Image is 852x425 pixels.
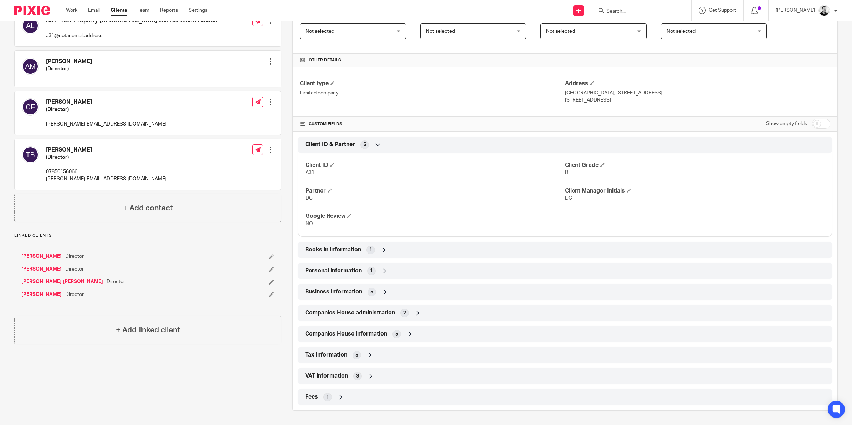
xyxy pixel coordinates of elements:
[46,58,92,65] h4: [PERSON_NAME]
[138,7,149,14] a: Team
[306,162,565,169] h4: Client ID
[305,267,362,275] span: Personal information
[65,291,84,298] span: Director
[305,309,395,317] span: Companies House administration
[111,7,127,14] a: Clients
[565,162,825,169] h4: Client Grade
[326,394,329,401] span: 1
[395,331,398,338] span: 5
[546,29,575,34] span: Not selected
[46,32,217,39] p: a31@notanemail.address
[65,266,84,273] span: Director
[300,80,565,87] h4: Client type
[46,121,166,128] p: [PERSON_NAME][EMAIL_ADDRESS][DOMAIN_NAME]
[565,170,568,175] span: B
[667,29,696,34] span: Not selected
[356,373,359,380] span: 3
[306,212,565,220] h4: Google Review
[46,175,166,183] p: [PERSON_NAME][EMAIL_ADDRESS][DOMAIN_NAME]
[123,203,173,214] h4: + Add contact
[189,7,207,14] a: Settings
[46,106,166,113] h5: (Director)
[22,58,39,75] img: svg%3E
[21,253,62,260] a: [PERSON_NAME]
[14,6,50,15] img: Pixie
[370,288,373,296] span: 5
[306,196,313,201] span: DC
[300,89,565,97] p: Limited company
[709,8,736,13] span: Get Support
[565,196,572,201] span: DC
[306,170,314,175] span: A31
[46,65,92,72] h5: (Director)
[369,246,372,254] span: 1
[21,266,62,273] a: [PERSON_NAME]
[306,29,334,34] span: Not selected
[21,291,62,298] a: [PERSON_NAME]
[306,187,565,195] h4: Partner
[363,141,366,148] span: 5
[22,146,39,163] img: svg%3E
[426,29,455,34] span: Not selected
[46,146,166,154] h4: [PERSON_NAME]
[22,17,39,34] img: svg%3E
[305,330,387,338] span: Companies House information
[355,352,358,359] span: 5
[305,372,348,380] span: VAT information
[309,57,341,63] span: Other details
[160,7,178,14] a: Reports
[766,120,807,127] label: Show empty fields
[46,168,166,175] p: 07850156066
[22,98,39,116] img: svg%3E
[46,98,166,106] h4: [PERSON_NAME]
[305,288,362,296] span: Business information
[21,278,103,285] a: [PERSON_NAME] [PERSON_NAME]
[403,309,406,317] span: 2
[565,187,825,195] h4: Client Manager Initials
[305,141,355,148] span: Client ID & Partner
[818,5,830,16] img: Dave_2025.jpg
[776,7,815,14] p: [PERSON_NAME]
[565,80,830,87] h4: Address
[305,246,361,254] span: Books in information
[14,233,281,239] p: Linked clients
[46,154,166,161] h5: (Director)
[305,393,318,401] span: Fees
[306,221,313,226] span: NO
[565,89,830,97] p: [GEOGRAPHIC_DATA], [STREET_ADDRESS]
[66,7,77,14] a: Work
[305,351,347,359] span: Tax information
[116,324,180,336] h4: + Add linked client
[107,278,125,285] span: Director
[300,121,565,127] h4: CUSTOM FIELDS
[65,253,84,260] span: Director
[88,7,100,14] a: Email
[606,9,670,15] input: Search
[370,267,373,275] span: 1
[565,97,830,104] p: [STREET_ADDRESS]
